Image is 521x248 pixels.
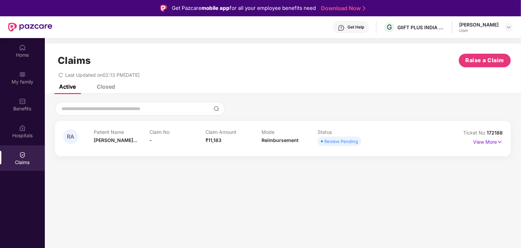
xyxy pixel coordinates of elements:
img: svg+xml;base64,PHN2ZyBpZD0iSG9tZSIgeG1sbnM9Imh0dHA6Ly93d3cudzMub3JnLzIwMDAvc3ZnIiB3aWR0aD0iMjAiIG... [19,44,26,51]
span: Ticket No [463,130,487,136]
span: redo [58,72,63,78]
span: 172188 [487,130,503,136]
span: ₹11,183 [205,137,221,143]
span: RA [67,134,74,140]
img: Logo [160,5,167,12]
span: G [387,23,392,31]
div: Active [59,83,76,90]
img: svg+xml;base64,PHN2ZyB4bWxucz0iaHR0cDovL3d3dy53My5vcmcvMjAwMC9zdmciIHdpZHRoPSIxNyIgaGVpZ2h0PSIxNy... [497,138,503,146]
p: View More [473,137,503,146]
span: Reimbursement [262,137,299,143]
a: Download Now [321,5,363,12]
img: svg+xml;base64,PHN2ZyBpZD0iRHJvcGRvd24tMzJ4MzIiIHhtbG5zPSJodHRwOi8vd3d3LnczLm9yZy8yMDAwL3N2ZyIgd2... [506,24,511,30]
img: svg+xml;base64,PHN2ZyBpZD0iSGVscC0zMngzMiIgeG1sbnM9Imh0dHA6Ly93d3cudzMub3JnLzIwMDAvc3ZnIiB3aWR0aD... [338,24,345,31]
button: Raise a Claim [459,54,511,67]
div: Closed [97,83,115,90]
img: Stroke [363,5,365,12]
p: Status [318,129,374,135]
div: Review Pending [324,138,358,145]
img: svg+xml;base64,PHN2ZyBpZD0iSG9zcGl0YWxzIiB4bWxucz0iaHR0cDovL3d3dy53My5vcmcvMjAwMC9zdmciIHdpZHRoPS... [19,125,26,131]
p: Mode [262,129,318,135]
span: [PERSON_NAME]... [94,137,137,143]
img: svg+xml;base64,PHN2ZyBpZD0iQmVuZWZpdHMiIHhtbG5zPSJodHRwOi8vd3d3LnczLm9yZy8yMDAwL3N2ZyIgd2lkdGg9Ij... [19,98,26,105]
div: Get Help [347,24,364,30]
p: Claim Amount [205,129,262,135]
h1: Claims [58,55,91,66]
span: Last Updated on 02:13 PM[DATE] [65,72,140,78]
span: Raise a Claim [466,56,504,65]
img: svg+xml;base64,PHN2ZyBpZD0iU2VhcmNoLTMyeDMyIiB4bWxucz0iaHR0cDovL3d3dy53My5vcmcvMjAwMC9zdmciIHdpZH... [214,106,219,111]
div: [PERSON_NAME] [459,21,499,28]
div: User [459,28,499,33]
strong: mobile app [201,5,230,11]
div: Get Pazcare for all your employee benefits need [172,4,316,12]
img: svg+xml;base64,PHN2ZyBpZD0iQ2xhaW0iIHhtbG5zPSJodHRwOi8vd3d3LnczLm9yZy8yMDAwL3N2ZyIgd2lkdGg9IjIwIi... [19,152,26,158]
img: New Pazcare Logo [8,23,52,32]
div: GIIFT PLUS INDIA PRIVATE LIMITED [397,24,445,31]
p: Claim No [150,129,206,135]
img: svg+xml;base64,PHN2ZyB3aWR0aD0iMjAiIGhlaWdodD0iMjAiIHZpZXdCb3g9IjAgMCAyMCAyMCIgZmlsbD0ibm9uZSIgeG... [19,71,26,78]
p: Patient Name [94,129,150,135]
span: - [150,137,152,143]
